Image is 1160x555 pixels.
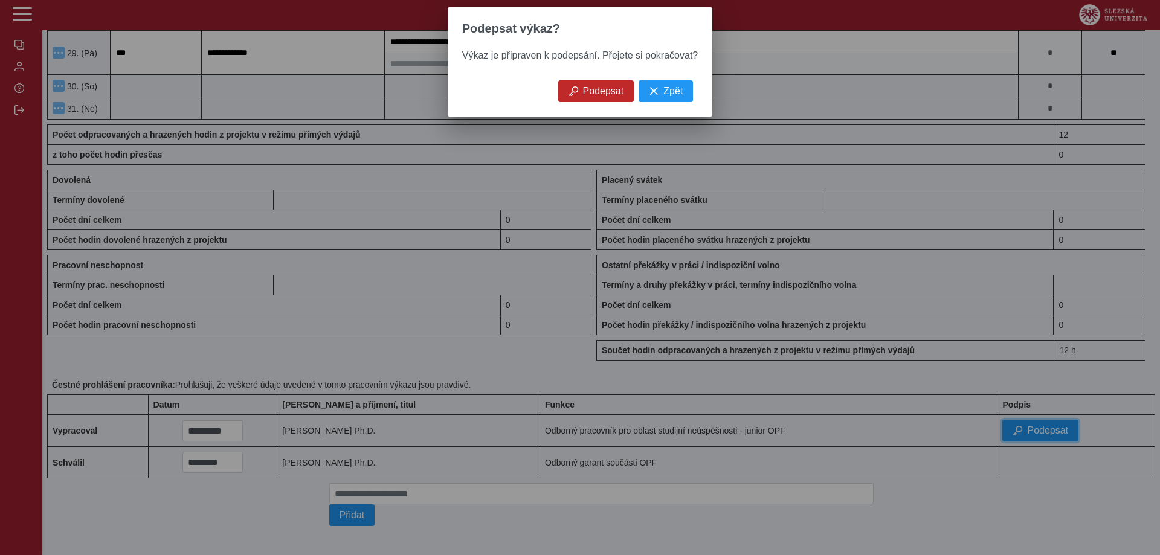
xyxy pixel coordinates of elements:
span: Výkaz je připraven k podepsání. Přejete si pokračovat? [462,50,698,60]
span: Zpět [663,86,683,97]
span: Podepsat výkaz? [462,22,560,36]
span: Podepsat [583,86,624,97]
button: Zpět [639,80,693,102]
button: Podepsat [558,80,634,102]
